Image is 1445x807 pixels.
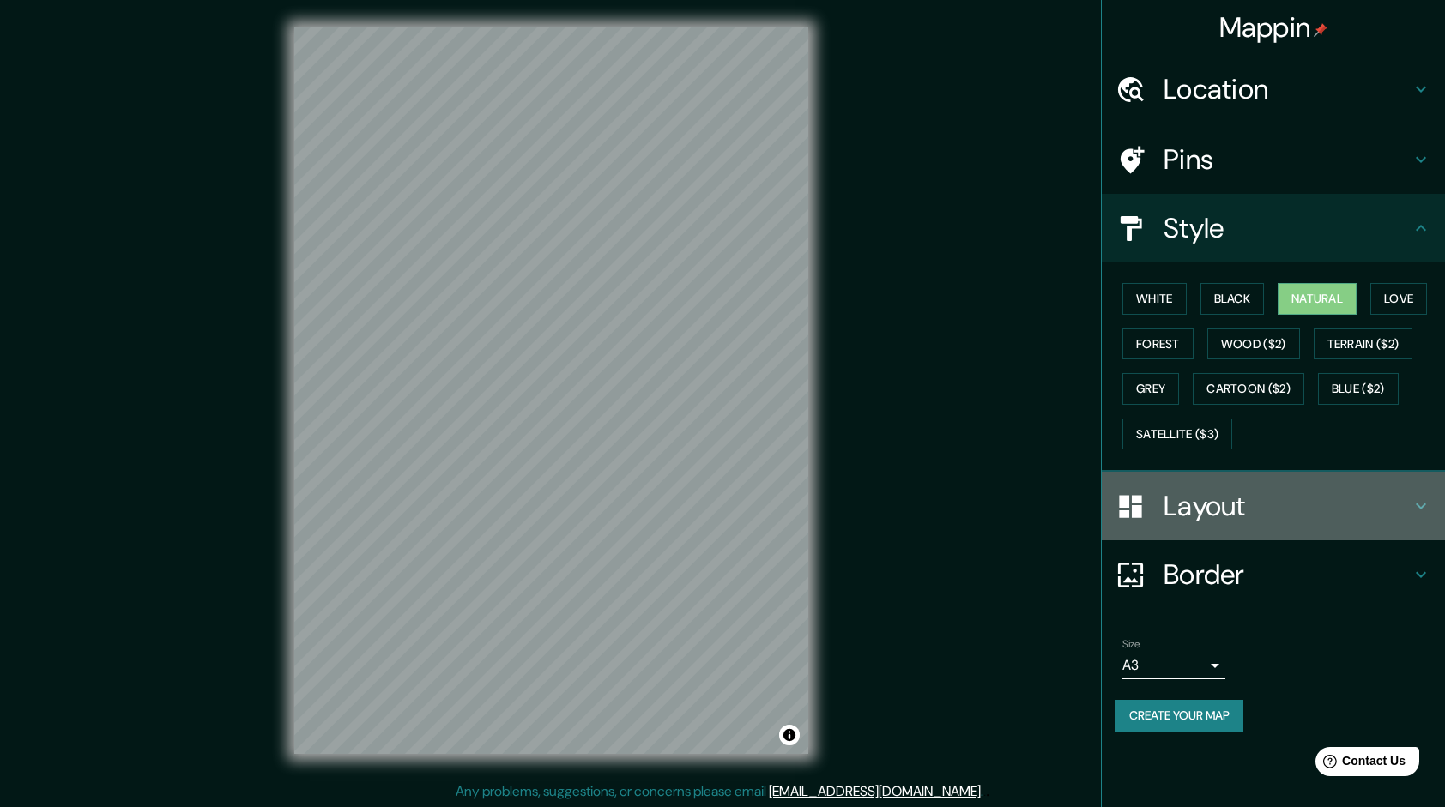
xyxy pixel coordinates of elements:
[1200,283,1265,315] button: Black
[769,782,981,800] a: [EMAIL_ADDRESS][DOMAIN_NAME]
[1102,55,1445,123] div: Location
[1164,557,1411,592] h4: Border
[1122,373,1179,405] button: Grey
[779,725,800,745] button: Toggle attribution
[1370,283,1427,315] button: Love
[1102,125,1445,194] div: Pins
[1122,283,1187,315] button: White
[1122,652,1225,679] div: A3
[1219,10,1328,45] h4: Mappin
[1164,211,1411,245] h4: Style
[1278,283,1357,315] button: Natural
[1115,700,1243,732] button: Create your map
[1207,328,1300,360] button: Wood ($2)
[1164,489,1411,523] h4: Layout
[983,781,986,802] div: .
[1122,328,1194,360] button: Forest
[1193,373,1304,405] button: Cartoon ($2)
[986,781,989,802] div: .
[1314,328,1413,360] button: Terrain ($2)
[456,781,983,802] p: Any problems, suggestions, or concerns please email .
[1164,142,1411,177] h4: Pins
[1164,72,1411,106] h4: Location
[1292,740,1426,788] iframe: Help widget launcher
[1102,194,1445,262] div: Style
[1122,637,1140,652] label: Size
[1102,472,1445,540] div: Layout
[294,27,808,754] canvas: Map
[1102,540,1445,609] div: Border
[1314,23,1327,37] img: pin-icon.png
[1122,419,1232,450] button: Satellite ($3)
[1318,373,1399,405] button: Blue ($2)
